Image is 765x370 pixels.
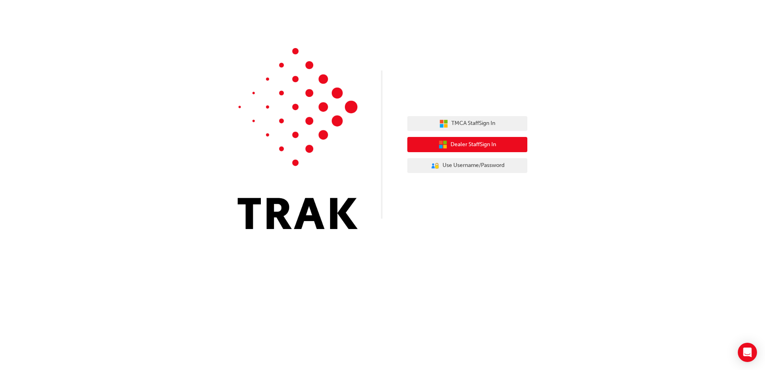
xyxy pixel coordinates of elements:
button: TMCA StaffSign In [407,116,527,131]
span: Dealer Staff Sign In [451,140,496,149]
span: TMCA Staff Sign In [451,119,495,128]
span: Use Username/Password [443,161,505,170]
div: Open Intercom Messenger [738,343,757,362]
button: Dealer StaffSign In [407,137,527,152]
img: Trak [238,48,358,229]
button: Use Username/Password [407,158,527,173]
